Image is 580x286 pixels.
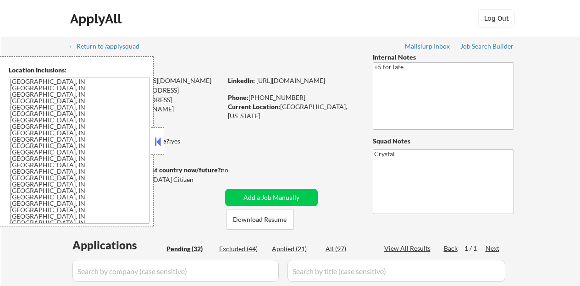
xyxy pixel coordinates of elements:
div: Pending (32) [166,244,212,253]
button: Add a Job Manually [225,189,318,206]
input: Search by company (case sensitive) [72,260,279,282]
div: Internal Notes [373,53,514,62]
div: Applications [72,240,163,251]
strong: LinkedIn: [228,77,255,84]
a: Job Search Builder [460,43,514,52]
button: Download Resume [226,209,294,230]
a: Mailslurp Inbox [405,43,451,52]
div: Squad Notes [373,137,514,146]
div: ← Return to /applysquad [69,43,148,49]
div: ApplyAll [70,11,124,27]
div: Mailslurp Inbox [405,43,451,49]
div: Excluded (44) [219,244,265,253]
a: ← Return to /applysquad [69,43,148,52]
div: View All Results [384,244,433,253]
strong: Current Location: [228,103,280,110]
div: 1 / 1 [464,244,486,253]
div: Location Inclusions: [9,66,150,75]
a: [URL][DOMAIN_NAME] [256,77,325,84]
input: Search by title (case sensitive) [287,260,505,282]
div: [GEOGRAPHIC_DATA], [US_STATE] [228,102,358,120]
div: Applied (21) [272,244,318,253]
strong: Phone: [228,93,249,101]
div: no [221,165,247,175]
div: [PHONE_NUMBER] [228,93,358,102]
button: Log Out [478,9,515,27]
div: All (97) [326,244,371,253]
div: Job Search Builder [460,43,514,49]
div: Next [486,244,500,253]
div: Back [444,244,458,253]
